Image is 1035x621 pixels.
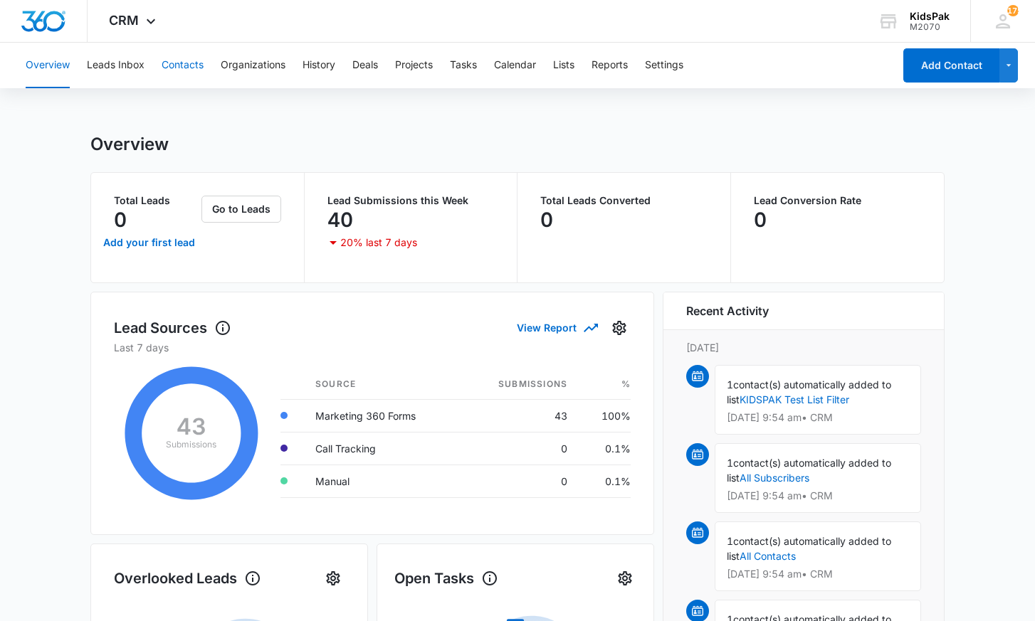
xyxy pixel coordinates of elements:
[754,196,922,206] p: Lead Conversion Rate
[114,317,231,339] h1: Lead Sources
[579,432,631,465] td: 0.1%
[540,208,553,231] p: 0
[114,340,631,355] p: Last 7 days
[727,491,909,501] p: [DATE] 9:54 am • CRM
[727,569,909,579] p: [DATE] 9:54 am • CRM
[727,457,733,469] span: 1
[727,535,891,562] span: contact(s) automatically added to list
[727,378,891,405] span: contact(s) automatically added to list
[304,465,461,497] td: Manual
[450,43,477,88] button: Tasks
[114,196,199,206] p: Total Leads
[201,196,281,223] button: Go to Leads
[100,225,199,260] a: Add your first lead
[754,208,767,231] p: 0
[727,378,733,391] span: 1
[304,369,461,400] th: Source
[461,465,579,497] td: 0
[579,369,631,400] th: %
[327,196,495,206] p: Lead Submissions this Week
[327,208,353,231] p: 40
[109,13,139,28] span: CRM
[740,393,849,405] a: KIDSPAK Test List Filter
[553,43,574,88] button: Lists
[579,465,631,497] td: 0.1%
[461,369,579,400] th: Submissions
[221,43,285,88] button: Organizations
[910,22,950,32] div: account id
[90,134,169,155] h1: Overview
[645,43,683,88] button: Settings
[461,432,579,465] td: 0
[114,208,127,231] p: 0
[201,203,281,215] a: Go to Leads
[26,43,70,88] button: Overview
[608,317,631,339] button: Settings
[87,43,145,88] button: Leads Inbox
[322,567,345,590] button: Settings
[740,550,796,562] a: All Contacts
[910,11,950,22] div: account name
[395,43,433,88] button: Projects
[352,43,378,88] button: Deals
[461,399,579,432] td: 43
[727,413,909,423] p: [DATE] 9:54 am • CRM
[740,472,809,484] a: All Subscribers
[303,43,335,88] button: History
[727,457,891,484] span: contact(s) automatically added to list
[579,399,631,432] td: 100%
[686,302,769,319] h6: Recent Activity
[727,535,733,547] span: 1
[304,399,461,432] td: Marketing 360 Forms
[162,43,204,88] button: Contacts
[304,432,461,465] td: Call Tracking
[614,567,636,590] button: Settings
[686,340,921,355] p: [DATE]
[517,315,597,340] button: View Report
[903,48,999,83] button: Add Contact
[494,43,536,88] button: Calendar
[1007,5,1019,16] span: 175
[394,568,498,589] h1: Open Tasks
[340,238,417,248] p: 20% last 7 days
[540,196,708,206] p: Total Leads Converted
[1007,5,1019,16] div: notifications count
[592,43,628,88] button: Reports
[114,568,261,589] h1: Overlooked Leads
